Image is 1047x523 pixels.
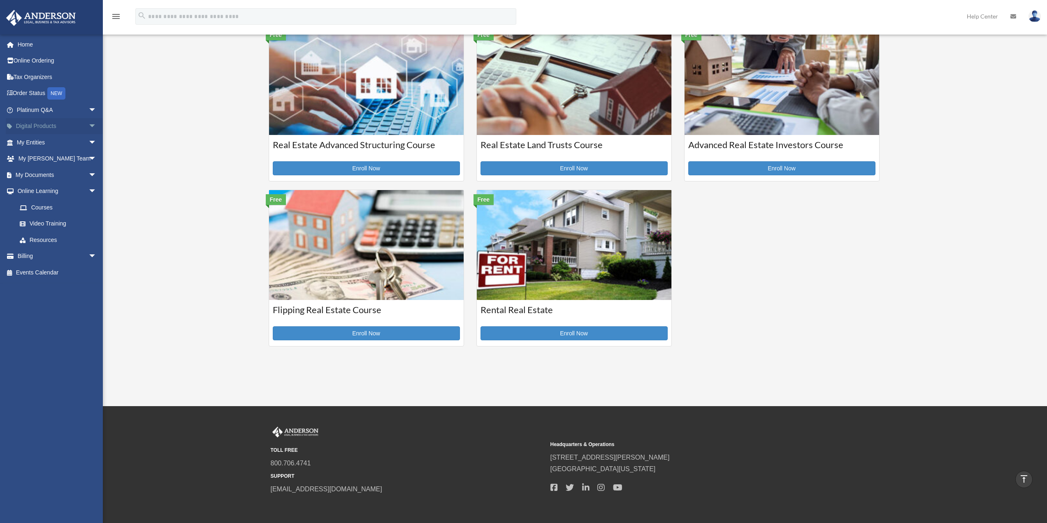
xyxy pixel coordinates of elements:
[88,167,105,184] span: arrow_drop_down
[6,183,109,200] a: Online Learningarrow_drop_down
[6,134,109,151] a: My Entitiesarrow_drop_down
[681,30,702,40] div: Free
[12,232,109,248] a: Resources
[6,264,109,281] a: Events Calendar
[6,118,109,135] a: Digital Productsarrow_drop_down
[6,151,109,167] a: My [PERSON_NAME] Teamarrow_drop_down
[266,194,286,205] div: Free
[271,486,382,493] a: [EMAIL_ADDRESS][DOMAIN_NAME]
[266,30,286,40] div: Free
[481,139,668,159] h3: Real Estate Land Trusts Course
[12,216,109,232] a: Video Training
[111,12,121,21] i: menu
[481,161,668,175] a: Enroll Now
[273,139,460,159] h3: Real Estate Advanced Structuring Course
[1015,471,1033,488] a: vertical_align_top
[6,102,109,118] a: Platinum Q&Aarrow_drop_down
[273,304,460,324] h3: Flipping Real Estate Course
[550,465,656,472] a: [GEOGRAPHIC_DATA][US_STATE]
[481,304,668,324] h3: Rental Real Estate
[271,460,311,467] a: 800.706.4741
[688,161,875,175] a: Enroll Now
[271,472,545,481] small: SUPPORT
[6,53,109,69] a: Online Ordering
[550,454,670,461] a: [STREET_ADDRESS][PERSON_NAME]
[688,139,875,159] h3: Advanced Real Estate Investors Course
[88,151,105,167] span: arrow_drop_down
[1019,474,1029,484] i: vertical_align_top
[88,183,105,200] span: arrow_drop_down
[1028,10,1041,22] img: User Pic
[550,440,824,449] small: Headquarters & Operations
[88,134,105,151] span: arrow_drop_down
[4,10,78,26] img: Anderson Advisors Platinum Portal
[6,69,109,85] a: Tax Organizers
[137,11,146,20] i: search
[271,427,320,437] img: Anderson Advisors Platinum Portal
[481,326,668,340] a: Enroll Now
[474,30,494,40] div: Free
[271,446,545,455] small: TOLL FREE
[88,248,105,265] span: arrow_drop_down
[88,118,105,135] span: arrow_drop_down
[47,87,65,100] div: NEW
[273,326,460,340] a: Enroll Now
[6,248,109,265] a: Billingarrow_drop_down
[6,167,109,183] a: My Documentsarrow_drop_down
[6,36,109,53] a: Home
[474,194,494,205] div: Free
[88,102,105,119] span: arrow_drop_down
[12,199,105,216] a: Courses
[6,85,109,102] a: Order StatusNEW
[273,161,460,175] a: Enroll Now
[111,14,121,21] a: menu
